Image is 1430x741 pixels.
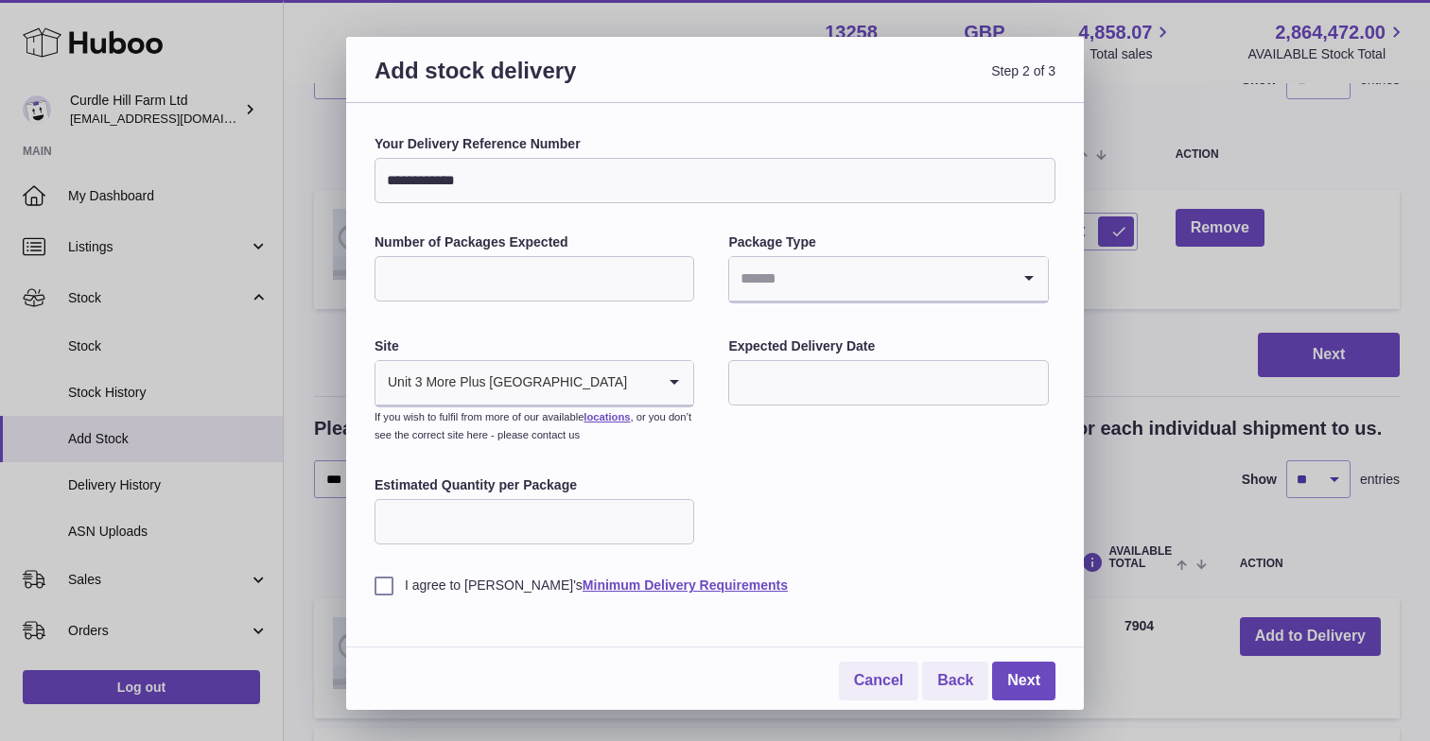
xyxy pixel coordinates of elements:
input: Search for option [729,257,1009,301]
label: Site [375,337,694,355]
span: Step 2 of 3 [715,56,1055,108]
label: Estimated Quantity per Package [375,476,694,494]
input: Search for option [628,361,655,405]
h3: Add stock delivery [375,56,715,108]
label: Your Delivery Reference Number [375,135,1055,153]
a: Back [922,662,988,700]
label: I agree to [PERSON_NAME]'s [375,577,1055,595]
label: Package Type [728,233,1048,251]
a: Cancel [839,662,918,700]
label: Number of Packages Expected [375,233,694,251]
label: Expected Delivery Date [728,337,1048,355]
div: Search for option [375,361,693,406]
a: locations [584,411,630,422]
small: If you wish to fulfil from more of our available , or you don’t see the correct site here - pleas... [375,411,691,440]
a: Next [992,662,1055,700]
div: Search for option [729,257,1047,302]
a: Minimum Delivery Requirements [583,577,788,593]
span: Unit 3 More Plus [GEOGRAPHIC_DATA] [375,361,628,405]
